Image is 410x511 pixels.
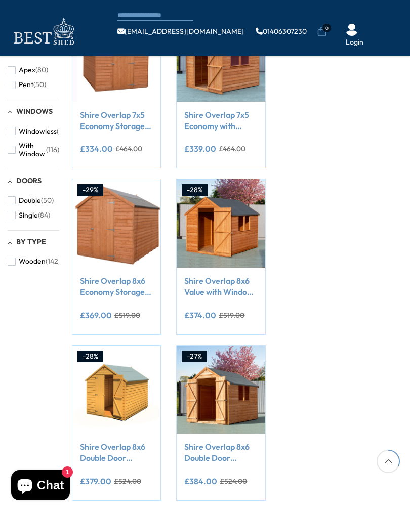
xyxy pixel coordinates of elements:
[184,145,216,153] ins: £339.00
[184,275,257,298] a: Shire Overlap 8x6 Value with Window Storage Shed
[8,15,78,48] img: logo
[177,13,265,101] img: Shire Overlap 7x5 Economy with Window Storage Shed - Best Shed
[220,478,247,485] del: £524.00
[80,441,153,464] a: Shire Overlap 8x6 Double Door Economy Storage Shed
[38,211,50,220] span: (84)
[115,145,142,152] del: £464.00
[182,184,208,196] div: -28%
[80,109,153,132] a: Shire Overlap 7x5 Economy Storage Shed
[46,146,59,154] span: (116)
[77,184,103,196] div: -29%
[19,196,41,205] span: Double
[33,80,46,89] span: (50)
[8,208,50,223] button: Single
[114,312,140,319] del: £519.00
[46,257,60,266] span: (142)
[80,477,111,485] ins: £379.00
[346,24,358,36] img: User Icon
[77,351,103,363] div: -28%
[41,196,54,205] span: (50)
[177,346,265,434] img: Shire Overlap 8x6 Double Door Economy With Window Storage Shed - Best Shed
[346,37,363,48] a: Login
[184,477,217,485] ins: £384.00
[219,145,245,152] del: £464.00
[117,28,244,35] a: [EMAIL_ADDRESS][DOMAIN_NAME]
[256,28,307,35] a: 01406307230
[80,311,112,319] ins: £369.00
[19,127,57,136] span: Windowless
[72,346,160,434] img: Shire Overlap 8x6 Double Door Economy Storage Shed - Best Shed
[114,478,141,485] del: £524.00
[8,470,73,503] inbox-online-store-chat: Shopify online store chat
[19,66,35,74] span: Apex
[8,254,60,269] button: Wooden
[80,275,153,298] a: Shire Overlap 8x6 Economy Storage Shed
[184,441,257,464] a: Shire Overlap 8x6 Double Door Economy With Window Storage Shed
[19,257,46,266] span: Wooden
[8,124,69,139] button: Windowless
[8,63,48,77] button: Apex
[322,24,331,32] span: 0
[8,77,46,92] button: Pent
[72,179,160,267] img: Shire Overlap 8x6 Economy Storage Shed - Best Shed
[8,193,54,208] button: Double
[72,13,160,101] img: Shire Overlap 7x5 Economy Storage Shed - Best Shed
[16,176,42,185] span: Doors
[182,351,207,363] div: -27%
[184,109,257,132] a: Shire Overlap 7x5 Economy with Window Storage Shed
[19,142,46,159] span: With Window
[19,80,33,89] span: Pent
[219,312,244,319] del: £519.00
[184,311,216,319] ins: £374.00
[19,211,38,220] span: Single
[35,66,48,74] span: (80)
[317,27,327,37] a: 0
[16,237,46,246] span: By Type
[80,145,113,153] ins: £334.00
[57,127,69,136] span: (23)
[8,139,59,162] button: With Window
[16,107,53,116] span: Windows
